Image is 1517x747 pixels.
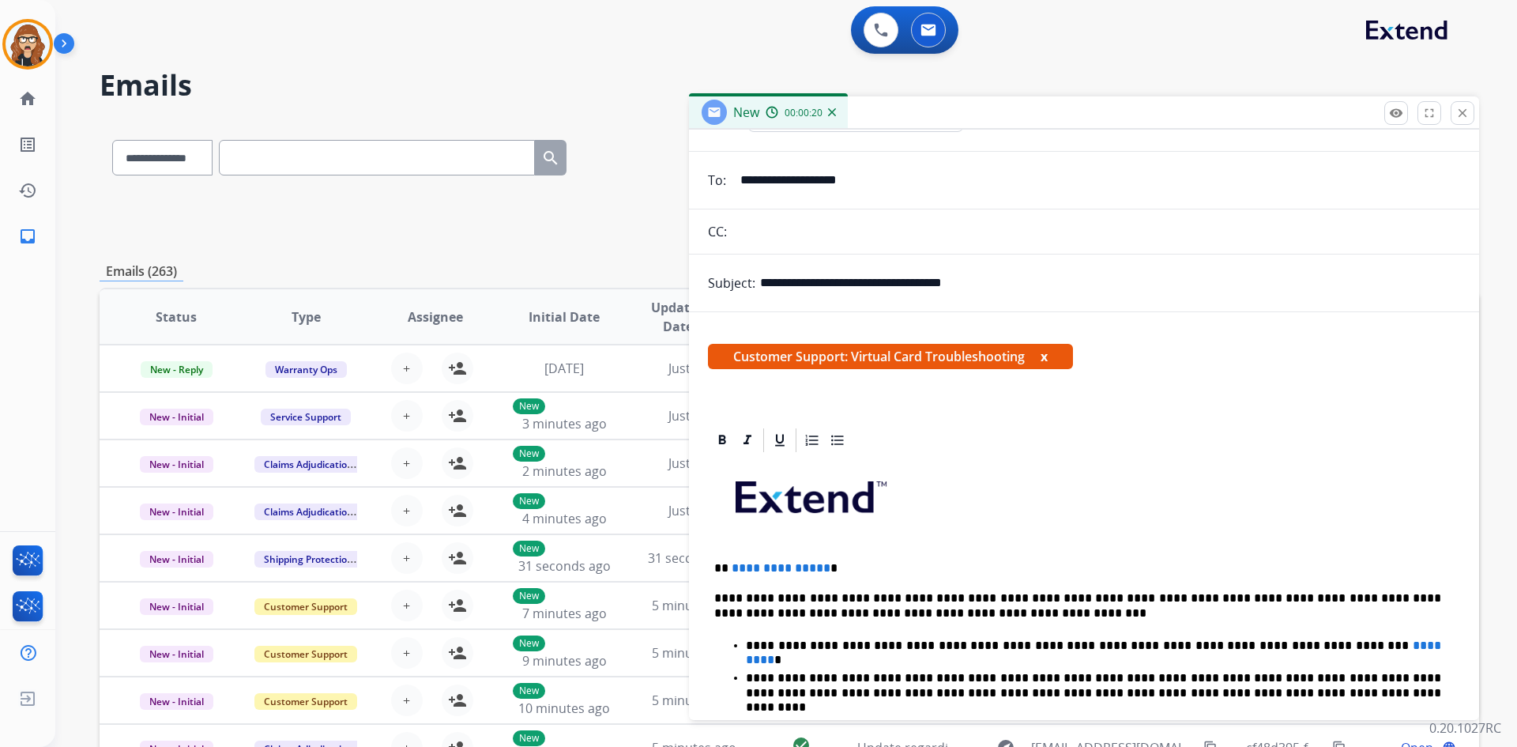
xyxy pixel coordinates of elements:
button: x [1041,347,1048,366]
span: 5 minutes ago [652,692,736,709]
span: Customer Support [254,646,357,662]
span: + [403,359,410,378]
span: 5 minutes ago [652,644,736,662]
span: New - Initial [140,409,213,425]
span: 3 minutes ago [522,415,607,432]
span: New [733,104,759,121]
span: 9 minutes ago [522,652,607,670]
span: New - Reply [141,361,213,378]
div: Bold [710,428,734,452]
span: 7 minutes ago [522,605,607,622]
span: + [403,691,410,710]
mat-icon: person_add [448,596,467,615]
span: Shipping Protection [254,551,363,568]
span: Customer Support [254,693,357,710]
mat-icon: remove_red_eye [1389,106,1403,120]
span: Assignee [408,307,463,326]
div: Italic [736,428,759,452]
span: Just now [668,455,719,472]
span: 10 minutes ago [518,700,610,717]
h2: Emails [100,70,1479,101]
span: New - Initial [140,693,213,710]
span: New - Initial [140,504,213,520]
mat-icon: person_add [448,406,467,425]
button: + [391,542,423,574]
span: New - Initial [140,646,213,662]
span: Status [156,307,197,326]
p: New [513,493,545,509]
mat-icon: list_alt [18,135,37,154]
span: Customer Support: Virtual Card Troubleshooting [708,344,1073,369]
div: Bullet List [826,428,849,452]
span: Warranty Ops [265,361,347,378]
span: 00:00:20 [785,107,822,119]
mat-icon: person_add [448,691,467,710]
p: New [513,683,545,699]
mat-icon: search [541,149,560,168]
span: New - Initial [140,456,213,473]
span: Just now [668,502,719,519]
span: New - Initial [140,551,213,568]
button: + [391,495,423,526]
button: + [391,353,423,384]
button: + [391,400,423,432]
p: New [513,588,545,604]
span: + [403,406,410,425]
button: + [391,685,423,716]
span: 2 minutes ago [522,462,607,480]
span: + [403,454,410,473]
p: 0.20.1027RC [1429,719,1501,738]
span: [DATE] [544,360,584,377]
p: New [513,446,545,462]
mat-icon: person_add [448,643,467,662]
span: + [403,549,410,568]
p: Emails (263) [100,262,183,281]
p: CC: [708,222,727,241]
mat-icon: inbox [18,227,37,246]
span: 31 seconds ago [648,549,740,567]
span: Initial Date [529,307,600,326]
span: Service Support [261,409,351,425]
img: avatar [6,22,50,66]
mat-icon: close [1455,106,1470,120]
span: New - Initial [140,598,213,615]
span: Claims Adjudication [254,456,363,473]
p: New [513,636,545,651]
span: 31 seconds ago [518,557,611,575]
span: Updated Date [642,298,714,336]
span: Just now [668,360,719,377]
mat-icon: person_add [448,454,467,473]
div: Underline [768,428,792,452]
mat-icon: person_add [448,359,467,378]
span: + [403,596,410,615]
mat-icon: person_add [448,549,467,568]
mat-icon: history [18,181,37,200]
mat-icon: person_add [448,501,467,520]
span: Customer Support [254,598,357,615]
button: + [391,637,423,669]
p: To: [708,171,726,190]
p: New [513,730,545,746]
span: + [403,643,410,662]
p: New [513,541,545,556]
div: Ordered List [800,428,824,452]
p: New [513,398,545,414]
mat-icon: home [18,89,37,108]
p: Subject: [708,274,755,292]
span: 5 minutes ago [652,597,736,614]
span: 4 minutes ago [522,510,607,527]
span: Claims Adjudication [254,504,363,520]
span: Type [292,307,321,326]
span: + [403,501,410,520]
button: + [391,447,423,479]
span: Just now [668,407,719,424]
mat-icon: fullscreen [1422,106,1436,120]
button: + [391,590,423,621]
